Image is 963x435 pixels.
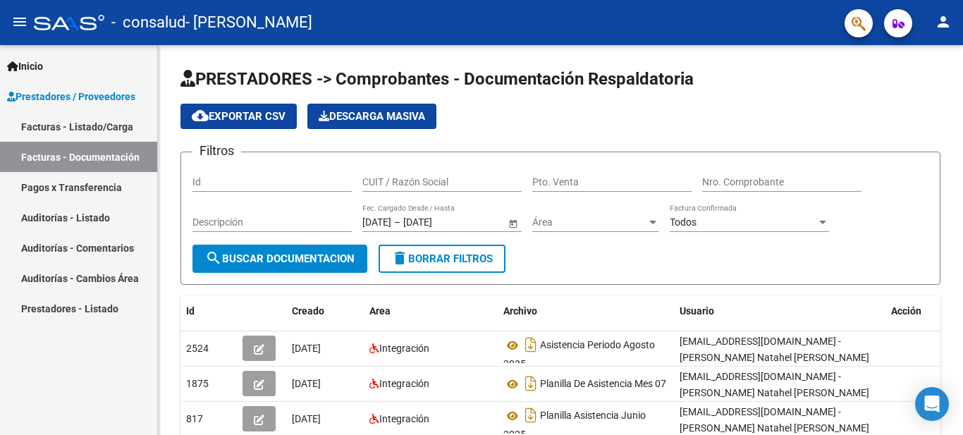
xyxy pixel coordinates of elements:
span: Id [186,305,195,317]
span: Planilla De Asistencia Mes 07 [540,379,666,390]
input: Fecha inicio [362,216,391,228]
span: Borrar Filtros [391,252,493,265]
input: Fecha fin [403,216,472,228]
span: Area [369,305,391,317]
span: [DATE] [292,343,321,354]
span: Acción [891,305,921,317]
datatable-header-cell: Archivo [498,296,674,326]
span: PRESTADORES -> Comprobantes - Documentación Respaldatoria [180,69,694,89]
span: Exportar CSV [192,110,286,123]
span: [DATE] [292,378,321,389]
span: 2524 [186,343,209,354]
div: Open Intercom Messenger [915,387,949,421]
span: - consalud [111,7,185,38]
span: Integración [379,413,429,424]
i: Descargar documento [522,404,540,427]
mat-icon: person [935,13,952,30]
span: Prestadores / Proveedores [7,89,135,104]
mat-icon: search [205,250,222,266]
span: [EMAIL_ADDRESS][DOMAIN_NAME] - [PERSON_NAME] Natahel [PERSON_NAME] [680,336,869,363]
h3: Filtros [192,141,241,161]
span: Integración [379,343,429,354]
span: Archivo [503,305,537,317]
i: Descargar documento [522,372,540,395]
mat-icon: cloud_download [192,107,209,124]
span: Área [532,216,646,228]
mat-icon: delete [391,250,408,266]
span: [EMAIL_ADDRESS][DOMAIN_NAME] - [PERSON_NAME] Natahel [PERSON_NAME] [680,406,869,434]
span: - [PERSON_NAME] [185,7,312,38]
span: Usuario [680,305,714,317]
i: Descargar documento [522,333,540,356]
datatable-header-cell: Usuario [674,296,885,326]
datatable-header-cell: Id [180,296,237,326]
span: Todos [670,216,697,228]
span: 817 [186,413,203,424]
button: Open calendar [505,216,520,231]
span: Creado [292,305,324,317]
span: Buscar Documentacion [205,252,355,265]
datatable-header-cell: Creado [286,296,364,326]
span: – [394,216,400,228]
span: Integración [379,378,429,389]
button: Exportar CSV [180,104,297,129]
app-download-masive: Descarga masiva de comprobantes (adjuntos) [307,104,436,129]
button: Descarga Masiva [307,104,436,129]
span: Descarga Masiva [319,110,425,123]
button: Borrar Filtros [379,245,505,273]
span: Inicio [7,59,43,74]
datatable-header-cell: Acción [885,296,956,326]
span: [EMAIL_ADDRESS][DOMAIN_NAME] - [PERSON_NAME] Natahel [PERSON_NAME] [680,371,869,398]
mat-icon: menu [11,13,28,30]
datatable-header-cell: Area [364,296,498,326]
span: Asistencia Periodo Agosto 2025 [503,340,655,370]
span: [DATE] [292,413,321,424]
span: 1875 [186,378,209,389]
button: Buscar Documentacion [192,245,367,273]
